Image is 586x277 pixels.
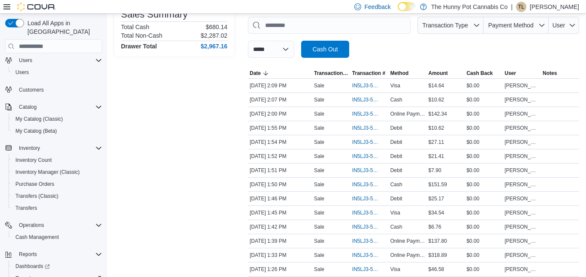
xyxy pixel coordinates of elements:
span: IN5LJ3-5953927 [352,223,378,230]
span: [PERSON_NAME] [504,153,539,160]
button: Method [389,68,427,78]
button: IN5LJ3-5953983 [352,151,387,161]
span: Online Payment [390,252,425,259]
div: [DATE] 1:46 PM [248,194,312,204]
span: Catalog [19,104,36,110]
span: $318.89 [429,252,447,259]
p: Sale [314,125,324,131]
span: Purchase Orders [15,181,54,188]
span: IN5LJ3-5953983 [352,153,378,160]
span: Users [15,55,102,66]
input: This is a search bar. As you type, the results lower in the page will automatically filter. [248,17,411,34]
span: Cash [390,96,402,103]
p: Sale [314,110,324,117]
span: Cash Management [12,232,102,242]
button: Users [15,55,36,66]
span: Operations [15,220,102,230]
div: $0.00 [465,123,503,133]
button: My Catalog (Classic) [9,113,106,125]
img: Cova [17,3,56,11]
span: $34.54 [429,209,444,216]
span: Users [12,67,102,77]
span: Cash Out [312,45,338,54]
div: $0.00 [465,165,503,176]
span: User [553,22,565,29]
span: My Catalog (Classic) [12,114,102,124]
span: $10.62 [429,125,444,131]
span: Cash Back [466,70,492,77]
p: Sale [314,153,324,160]
span: Method [390,70,409,77]
span: My Catalog (Beta) [12,126,102,136]
span: [PERSON_NAME] [504,110,539,117]
button: Transfers (Classic) [9,190,106,202]
h6: Total Cash [121,24,149,30]
span: [PERSON_NAME] [504,167,539,174]
span: [PERSON_NAME] [504,125,539,131]
span: Transaction Type [422,22,468,29]
button: My Catalog (Beta) [9,125,106,137]
h3: Sales Summary [121,9,187,20]
div: [DATE] 1:51 PM [248,165,312,176]
p: Sale [314,209,324,216]
button: IN5LJ3-5953946 [352,208,387,218]
span: $27.11 [429,139,444,146]
span: Debit [390,167,402,174]
span: Visa [390,82,400,89]
div: $0.00 [465,194,503,204]
span: IN5LJ3-5954067 [352,96,378,103]
div: $0.00 [465,109,503,119]
div: $0.00 [465,151,503,161]
div: [DATE] 1:52 PM [248,151,312,161]
a: My Catalog (Classic) [12,114,66,124]
span: IN5LJ3-5953827 [352,266,378,273]
span: Operations [19,222,44,229]
button: Amount [427,68,465,78]
span: $151.59 [429,181,447,188]
span: Transaction # [352,70,385,77]
button: Transaction # [350,68,389,78]
button: Operations [2,219,106,231]
button: Users [9,66,106,78]
span: IN5LJ3-5953907 [352,238,378,244]
span: Reports [15,249,102,259]
div: $0.00 [465,137,503,147]
div: $0.00 [465,80,503,91]
button: Purchase Orders [9,178,106,190]
h4: $2,967.16 [201,43,227,50]
button: IN5LJ3-5953827 [352,264,387,274]
button: Cash Back [465,68,503,78]
p: Sale [314,195,324,202]
button: Inventory [15,143,43,153]
button: Cash Management [9,231,106,243]
p: Sale [314,96,324,103]
span: IN5LJ3-5953946 [352,209,378,216]
div: $0.00 [465,264,503,274]
span: IN5LJ3-5954000 [352,139,378,146]
span: Customers [19,86,44,93]
div: [DATE] 1:33 PM [248,250,312,260]
span: Cash Management [15,234,59,241]
span: Debit [390,139,402,146]
span: Dashboards [12,261,102,271]
span: IN5LJ3-5954008 [352,125,378,131]
span: Dark Mode [398,11,398,12]
button: IN5LJ3-5953952 [352,194,387,204]
p: Sale [314,82,324,89]
span: [PERSON_NAME] [504,209,539,216]
button: Reports [2,248,106,260]
button: IN5LJ3-5954000 [352,137,387,147]
button: Inventory [2,142,106,154]
button: IN5LJ3-5953927 [352,222,387,232]
span: Online Payment [390,110,425,117]
span: Users [19,57,32,64]
span: Inventory Count [12,155,102,165]
button: Transaction Type [417,17,483,34]
span: My Catalog (Beta) [15,128,57,134]
button: Payment Method [483,17,549,34]
button: Notes [541,68,579,78]
div: $0.00 [465,208,503,218]
span: Transfers (Classic) [12,191,102,201]
p: [PERSON_NAME] [530,2,579,12]
p: $680.14 [205,24,227,30]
